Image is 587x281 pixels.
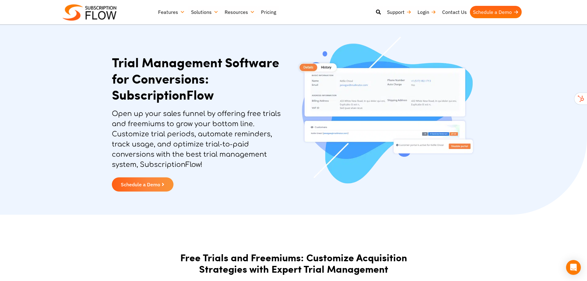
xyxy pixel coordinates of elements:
[173,252,414,275] h2: Free Trials and Freemiums: Customize Acquisition Strategies with Expert Trial Management
[384,6,414,18] a: Support
[121,182,160,187] span: Schedule a Demo
[297,37,475,184] img: Trial Management System
[566,260,581,275] div: Open Intercom Messenger
[112,177,173,192] a: Schedule a Demo
[470,6,522,18] a: Schedule a Demo
[188,6,222,18] a: Solutions
[414,6,439,18] a: Login
[155,6,188,18] a: Features
[112,109,291,170] p: Open up your sales funnel by offering free trials and freemiums to grow your bottom line. Customi...
[63,4,116,21] img: Subscriptionflow
[439,6,470,18] a: Contact Us
[258,6,279,18] a: Pricing
[222,6,258,18] a: Resources
[112,54,291,103] h1: Trial Management Software for Conversions: SubscriptionFlow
